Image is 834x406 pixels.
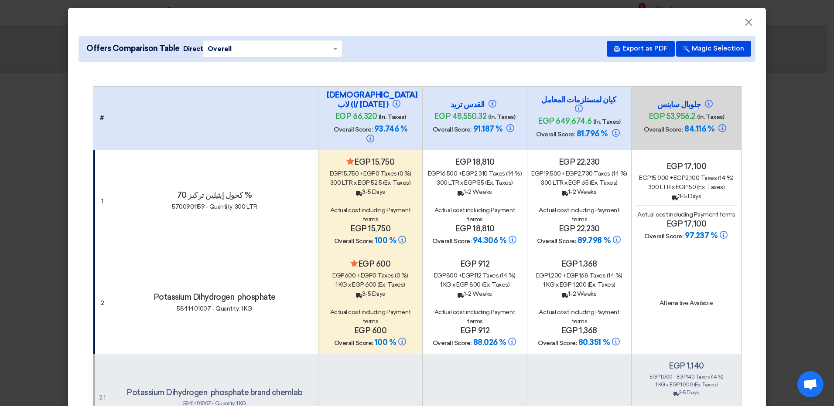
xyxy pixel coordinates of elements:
[177,305,252,312] span: 5841401007 - Quantity: 1 KG
[330,206,411,223] span: Actual cost including Payment terms
[473,236,506,245] span: 94.306 %
[432,237,471,245] span: Overall Score:
[553,179,567,186] span: LTR x
[656,382,657,388] span: 1
[172,203,257,210] span: 5700901159 - Quantity: 300 LTR
[531,170,543,177] span: egp
[428,170,440,177] span: egp
[590,179,618,186] span: (Ex. Taxes)
[676,41,751,57] button: Magic Selection
[437,179,448,186] span: 300
[433,126,472,133] span: Overall Score:
[434,206,515,223] span: Actual cost including Payment terms
[676,183,696,191] span: egp 50
[635,361,738,371] h4: egp 1,140
[531,326,628,335] h4: egp 1,368
[566,170,578,177] span: egp
[538,116,591,126] span: egp 649,674.6
[473,124,502,134] span: 91.187 %
[335,112,377,121] span: egp 66,320
[375,236,396,245] span: 100 %
[363,170,376,177] span: egp
[635,373,738,381] div: 1,000 + 140 Taxes (14 %)
[335,281,338,288] span: 1
[456,281,481,288] span: egp 800
[426,259,523,269] h4: egp 912
[322,224,419,233] h4: egp 15,750
[560,281,587,288] span: egp 1,200
[649,374,660,380] span: egp
[588,281,615,288] span: (Ex. Taxes)
[697,183,725,191] span: (Ex. Taxes)
[658,382,669,388] span: KG x
[635,389,738,396] div: 3-5 Days
[338,281,351,288] span: KG x
[531,289,628,298] div: 1-2 Weeks
[543,281,545,288] span: 1
[578,338,609,347] span: 80.351 %
[330,170,342,177] span: egp
[374,124,407,134] span: 93.746 %
[330,308,411,325] span: Actual cost including Payment terms
[737,14,760,31] button: Close
[334,237,373,245] span: Overall Score:
[334,339,373,347] span: Overall Score:
[637,211,735,218] span: Actual cost including Payment terms
[383,179,411,186] span: (Ex. Taxes)
[426,289,523,298] div: 1-2 Weeks
[361,272,373,279] span: egp
[462,170,474,177] span: egp
[330,179,341,186] span: 300
[434,272,446,279] span: egp
[531,259,628,269] h4: egp 1,368
[593,118,621,125] span: (In. Taxes)
[531,157,628,167] h4: egp 22,230
[537,237,576,245] span: Overall Score:
[635,219,738,229] h4: egp 17,100
[684,124,714,134] span: 84.116 %
[639,174,651,182] span: egp
[635,192,738,201] div: 3-5 Days
[448,179,463,186] span: LTR x
[538,339,577,347] span: Overall Score:
[462,272,474,279] span: egp
[334,126,373,133] span: Overall Score:
[531,224,628,233] h4: egp 22,230
[797,371,824,397] a: Open chat
[464,179,484,186] span: egp 55
[434,112,486,121] span: egp 48,550.32
[635,173,738,183] div: 15,000 + 2,100 Taxes (14 %)
[568,179,588,186] span: egp 65
[607,41,675,57] button: Export as PDF
[677,374,687,380] span: egp
[322,187,419,196] div: 3-5 Days
[539,206,619,223] span: Actual cost including Payment terms
[93,252,111,354] td: 2
[643,100,730,109] h4: جلوبال ساينس
[322,289,419,298] div: 3-5 Days
[660,183,675,191] span: LTR x
[635,162,738,171] h4: egp 17,100
[644,126,683,133] span: Overall Score:
[531,187,628,196] div: 1-2 Weeks
[86,43,180,54] span: Offers Comparison Table
[536,131,575,138] span: Overall Score:
[694,382,718,388] span: (Ex. Taxes)
[375,338,396,347] span: 100 %
[541,179,552,186] span: 300
[426,326,523,335] h4: egp 912
[377,281,405,288] span: (Ex. Taxes)
[115,388,314,397] h4: Potassium Dihydrogen phosphate brand chemlab
[673,174,686,182] span: egp
[546,281,558,288] span: KG x
[322,326,419,335] h4: egp 600
[648,183,659,191] span: 300
[485,179,513,186] span: (Ex. Taxes)
[577,129,608,139] span: 81.796 %
[93,150,111,252] td: 1
[744,16,753,33] span: ×
[670,382,693,388] span: egp 1,000
[426,224,523,233] h4: egp 18,810
[473,338,506,347] span: 88.026 %
[322,169,419,178] div: 15,750 + 0 Taxes (0 %)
